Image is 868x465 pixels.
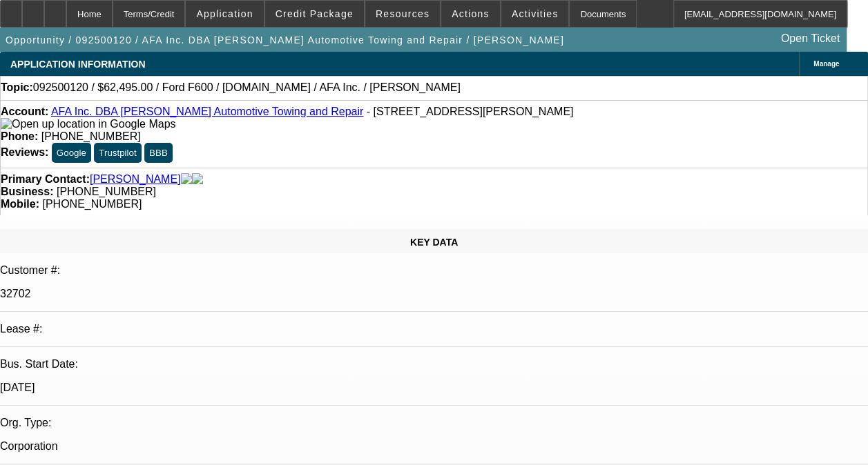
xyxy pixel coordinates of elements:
[90,173,181,186] a: [PERSON_NAME]
[501,1,569,27] button: Activities
[376,8,430,19] span: Resources
[1,106,48,117] strong: Account:
[365,1,440,27] button: Resources
[1,130,38,142] strong: Phone:
[186,1,263,27] button: Application
[276,8,354,19] span: Credit Package
[51,106,363,117] a: AFA Inc. DBA [PERSON_NAME] Automotive Towing and Repair
[1,198,39,210] strong: Mobile:
[813,60,839,68] span: Manage
[33,81,461,94] span: 092500120 / $62,495.00 / Ford F600 / [DOMAIN_NAME] / AFA Inc. / [PERSON_NAME]
[1,146,48,158] strong: Reviews:
[94,143,141,163] button: Trustpilot
[42,198,142,210] span: [PHONE_NUMBER]
[1,118,175,130] a: View Google Maps
[57,186,156,197] span: [PHONE_NUMBER]
[144,143,173,163] button: BBB
[41,130,141,142] span: [PHONE_NUMBER]
[410,237,458,248] span: KEY DATA
[367,106,574,117] span: - [STREET_ADDRESS][PERSON_NAME]
[196,8,253,19] span: Application
[1,186,53,197] strong: Business:
[452,8,490,19] span: Actions
[265,1,364,27] button: Credit Package
[192,173,203,186] img: linkedin-icon.png
[6,34,564,46] span: Opportunity / 092500120 / AFA Inc. DBA [PERSON_NAME] Automotive Towing and Repair / [PERSON_NAME]
[181,173,192,186] img: facebook-icon.png
[512,8,559,19] span: Activities
[52,143,91,163] button: Google
[775,27,845,50] a: Open Ticket
[1,173,90,186] strong: Primary Contact:
[1,81,33,94] strong: Topic:
[441,1,500,27] button: Actions
[10,59,145,70] span: APPLICATION INFORMATION
[1,118,175,130] img: Open up location in Google Maps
